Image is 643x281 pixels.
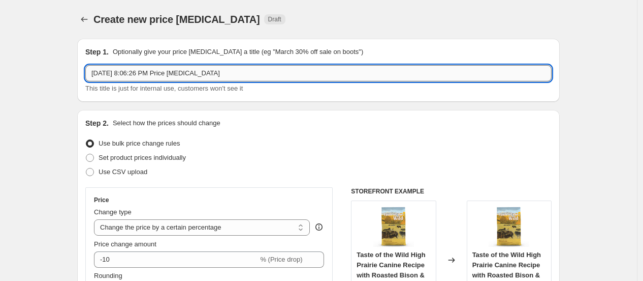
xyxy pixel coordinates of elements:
input: 30% off holiday sale [85,65,552,81]
input: -15 [94,251,258,268]
span: Use CSV upload [99,168,147,176]
h3: Price [94,196,109,204]
h2: Step 1. [85,47,109,57]
img: taste-of-the-wild-grain-free-dog-food-high-prairie-bison-1_80x.jpg [373,206,414,247]
span: This title is just for internal use, customers won't see it [85,85,243,92]
h2: Step 2. [85,118,109,128]
p: Select how the prices should change [113,118,220,128]
img: taste-of-the-wild-grain-free-dog-food-high-prairie-bison-1_80x.jpg [489,206,529,247]
p: Optionally give your price [MEDICAL_DATA] a title (eg "March 30% off sale on boots") [113,47,363,57]
button: Price change jobs [77,12,91,26]
span: % (Price drop) [260,256,302,263]
span: Create new price [MEDICAL_DATA] [93,14,260,25]
span: Set product prices individually [99,154,186,161]
span: Use bulk price change rules [99,139,180,147]
div: help [314,222,324,232]
span: Rounding [94,272,122,279]
h6: STOREFRONT EXAMPLE [351,187,552,195]
span: Price change amount [94,240,156,248]
span: Change type [94,208,132,216]
span: Draft [268,15,281,23]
